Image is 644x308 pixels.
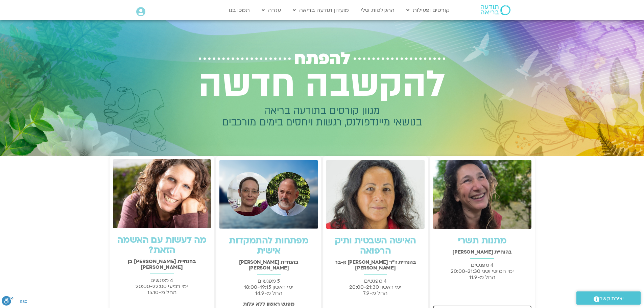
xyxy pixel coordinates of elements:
[243,301,294,307] strong: מפגש ראשון ללא עלות
[469,274,495,281] span: החל מ-11.9
[219,259,318,271] h2: בהנחיית [PERSON_NAME] [PERSON_NAME]
[357,4,398,17] a: ההקלטות שלי
[599,294,624,303] span: יצירת קשר
[289,4,352,17] a: מועדון תודעה בריאה
[294,49,350,68] span: להפתח
[229,235,308,257] a: מפתחות להתמקדות אישית
[255,290,282,297] span: החל מ-14.9
[190,64,455,105] h2: להקשבה חדשה
[117,234,207,256] a: מה לעשות עם האשמה הזאת?
[433,262,531,280] p: 4 מפגשים ימי חמישי ושני 20:00-21:30
[225,4,253,17] a: תמכו בנו
[458,235,507,247] a: מתנות תשרי
[113,277,211,295] p: 4 מפגשים ימי רביעי 20:00-22:00 החל מ-15.10
[190,105,455,128] h2: מגוון קורסים בתודעה בריאה בנושאי מיינדפולנס, רגשות ויחסים בימים מורכבים
[326,278,425,296] p: 4 מפגשים ימי ראשון 20:00-21:30
[326,259,425,271] h2: בהנחיית ד"ר [PERSON_NAME] זן-בר [PERSON_NAME]
[219,278,318,296] p: 5 מפגשים ימי ראשון 18:00-19:15
[576,291,641,305] a: יצירת קשר
[403,4,453,17] a: קורסים ופעילות
[433,249,531,255] h2: בהנחיית [PERSON_NAME]
[258,4,284,17] a: עזרה
[113,259,211,270] h2: בהנחיית [PERSON_NAME] בן [PERSON_NAME]
[481,5,510,15] img: תודעה בריאה
[363,290,387,297] span: החל מ-7.9
[335,235,416,257] a: האישה השבטית ותיק הרפואה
